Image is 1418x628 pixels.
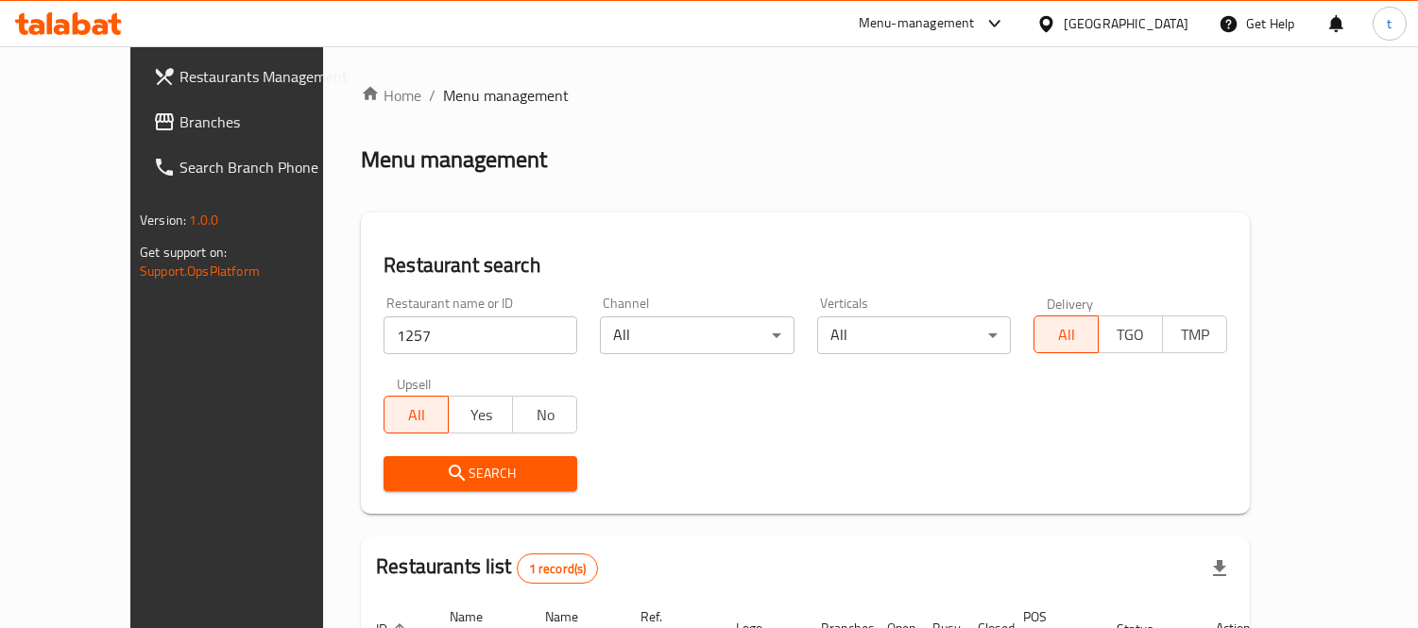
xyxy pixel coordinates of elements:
[179,156,352,178] span: Search Branch Phone
[376,552,598,584] h2: Restaurants list
[140,208,186,232] span: Version:
[384,456,577,491] button: Search
[521,401,570,429] span: No
[1042,321,1091,348] span: All
[138,144,367,190] a: Search Branch Phone
[1106,321,1155,348] span: TGO
[397,377,432,390] label: Upsell
[817,316,1011,354] div: All
[1387,13,1392,34] span: t
[138,54,367,99] a: Restaurants Management
[384,396,449,433] button: All
[517,553,599,584] div: Total records count
[361,144,547,175] h2: Menu management
[140,259,260,283] a: Support.OpsPlatform
[512,396,577,433] button: No
[384,251,1227,280] h2: Restaurant search
[140,240,227,264] span: Get support on:
[399,462,562,485] span: Search
[384,316,577,354] input: Search for restaurant name or ID..
[429,84,436,107] li: /
[1034,315,1099,353] button: All
[600,316,794,354] div: All
[1197,546,1242,591] div: Export file
[448,396,513,433] button: Yes
[456,401,505,429] span: Yes
[392,401,441,429] span: All
[518,560,598,578] span: 1 record(s)
[361,84,421,107] a: Home
[138,99,367,144] a: Branches
[1162,315,1227,353] button: TMP
[1170,321,1220,348] span: TMP
[179,65,352,88] span: Restaurants Management
[1064,13,1188,34] div: [GEOGRAPHIC_DATA]
[179,110,352,133] span: Branches
[1047,297,1094,310] label: Delivery
[361,84,1250,107] nav: breadcrumb
[189,208,218,232] span: 1.0.0
[1098,315,1163,353] button: TGO
[443,84,569,107] span: Menu management
[859,12,975,35] div: Menu-management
